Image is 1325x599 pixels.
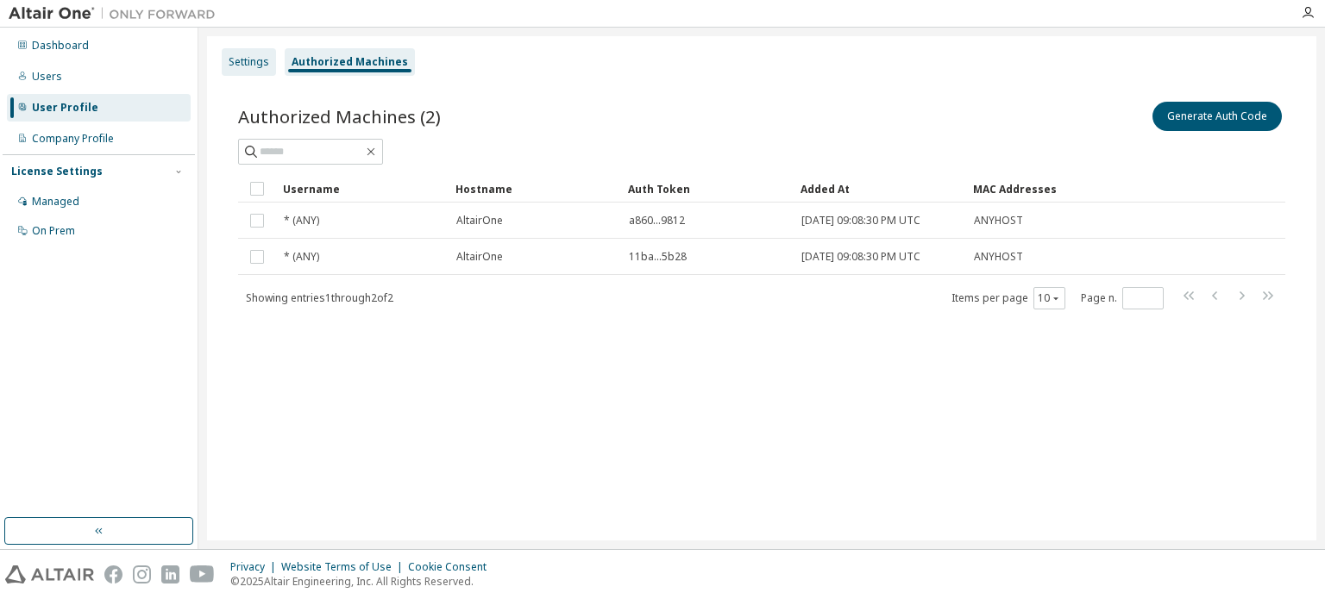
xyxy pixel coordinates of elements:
div: User Profile [32,101,98,115]
div: Auth Token [628,175,787,203]
div: Username [283,175,442,203]
img: instagram.svg [133,565,151,583]
img: Altair One [9,5,224,22]
div: Authorized Machines [292,55,408,69]
span: [DATE] 09:08:30 PM UTC [801,250,920,264]
div: Website Terms of Use [281,560,408,574]
img: youtube.svg [190,565,215,583]
div: Managed [32,195,79,209]
div: Cookie Consent [408,560,497,574]
img: altair_logo.svg [5,565,94,583]
span: AltairOne [456,214,503,228]
span: [DATE] 09:08:30 PM UTC [801,214,920,228]
span: ANYHOST [974,214,1023,228]
div: Privacy [230,560,281,574]
div: On Prem [32,224,75,238]
span: a860...9812 [629,214,685,228]
span: ANYHOST [974,250,1023,264]
div: Settings [229,55,269,69]
div: MAC Addresses [973,175,1104,203]
div: Hostname [455,175,614,203]
div: Company Profile [32,132,114,146]
p: © 2025 Altair Engineering, Inc. All Rights Reserved. [230,574,497,589]
div: License Settings [11,165,103,178]
span: Authorized Machines (2) [238,104,441,128]
span: 11ba...5b28 [629,250,687,264]
button: 10 [1038,291,1061,305]
div: Dashboard [32,39,89,53]
span: AltairOne [456,250,503,264]
span: Page n. [1081,287,1164,309]
div: Added At [801,175,959,203]
div: Users [32,70,62,84]
span: Showing entries 1 through 2 of 2 [246,290,393,305]
span: * (ANY) [284,250,319,264]
img: facebook.svg [104,565,122,583]
span: * (ANY) [284,214,319,228]
img: linkedin.svg [161,565,179,583]
span: Items per page [951,287,1065,309]
button: Generate Auth Code [1152,102,1282,131]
